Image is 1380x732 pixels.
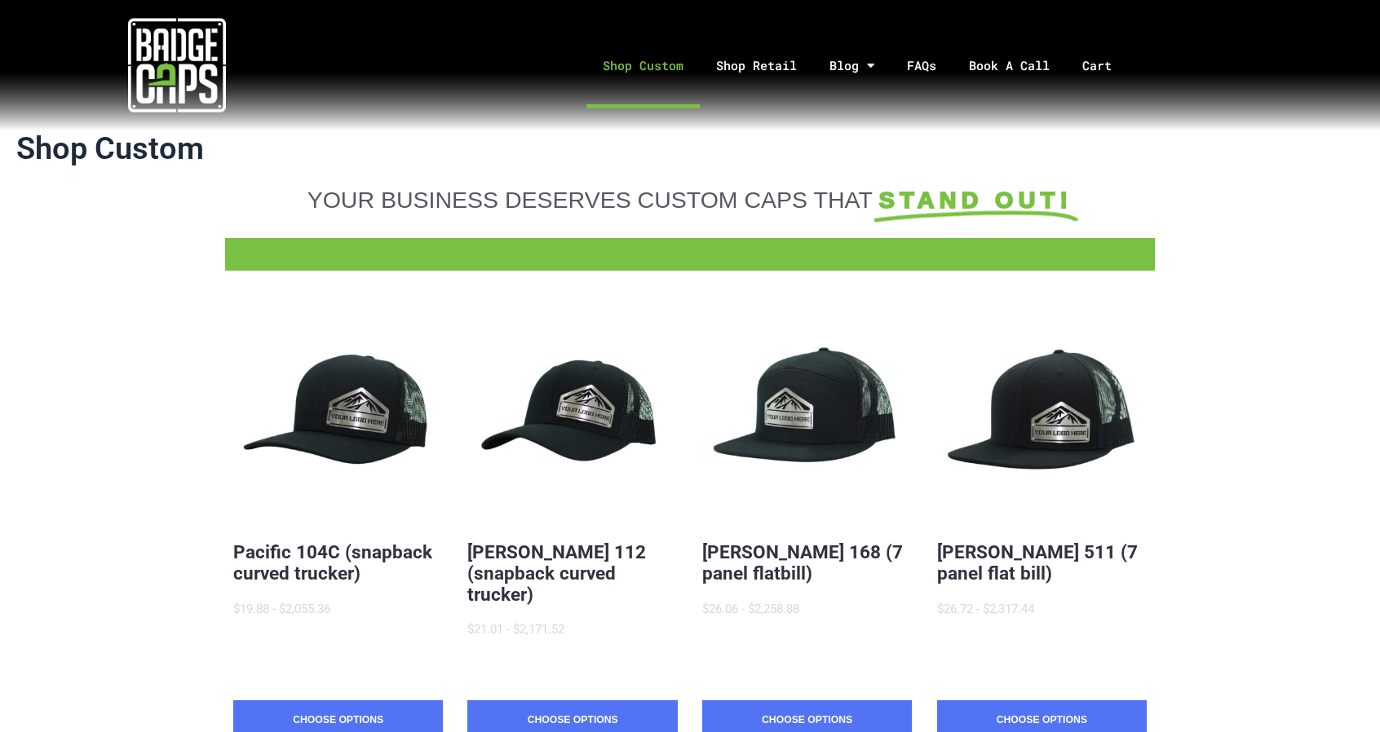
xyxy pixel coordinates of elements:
a: Cart [1066,23,1148,108]
h1: Shop Custom [16,130,1364,168]
a: YOUR BUSINESS DESERVES CUSTOM CAPS THAT STAND OUT! [233,186,1147,214]
a: Shop Custom [586,23,700,108]
a: [PERSON_NAME] 112 (snapback curved trucker) [467,541,646,605]
a: Book A Call [953,23,1066,108]
a: Pacific 104C (snapback curved trucker) [233,541,432,584]
span: $19.88 - $2,055.36 [233,602,330,616]
a: Blog [813,23,891,108]
a: FFD BadgeCaps Fire Department Custom unique apparel [225,246,1155,254]
span: $21.01 - $2,171.52 [467,622,564,637]
a: Shop Retail [700,23,813,108]
a: [PERSON_NAME] 511 (7 panel flat bill) [937,541,1138,584]
nav: Menu [355,23,1380,108]
button: BadgeCaps - Richardson 112 [467,311,677,521]
a: [PERSON_NAME] 168 (7 panel flatbill) [702,541,903,584]
span: $26.06 - $2,258.88 [702,602,799,616]
button: BadgeCaps - Pacific 104C [233,311,443,521]
span: $26.72 - $2,317.44 [937,602,1034,616]
a: FAQs [891,23,953,108]
button: BadgeCaps - Richardson 168 [702,311,912,521]
span: YOUR BUSINESS DESERVES CUSTOM CAPS THAT [307,187,873,213]
img: badgecaps white logo with green acccent [128,16,226,114]
button: BadgeCaps - Richardson 511 [937,311,1147,521]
